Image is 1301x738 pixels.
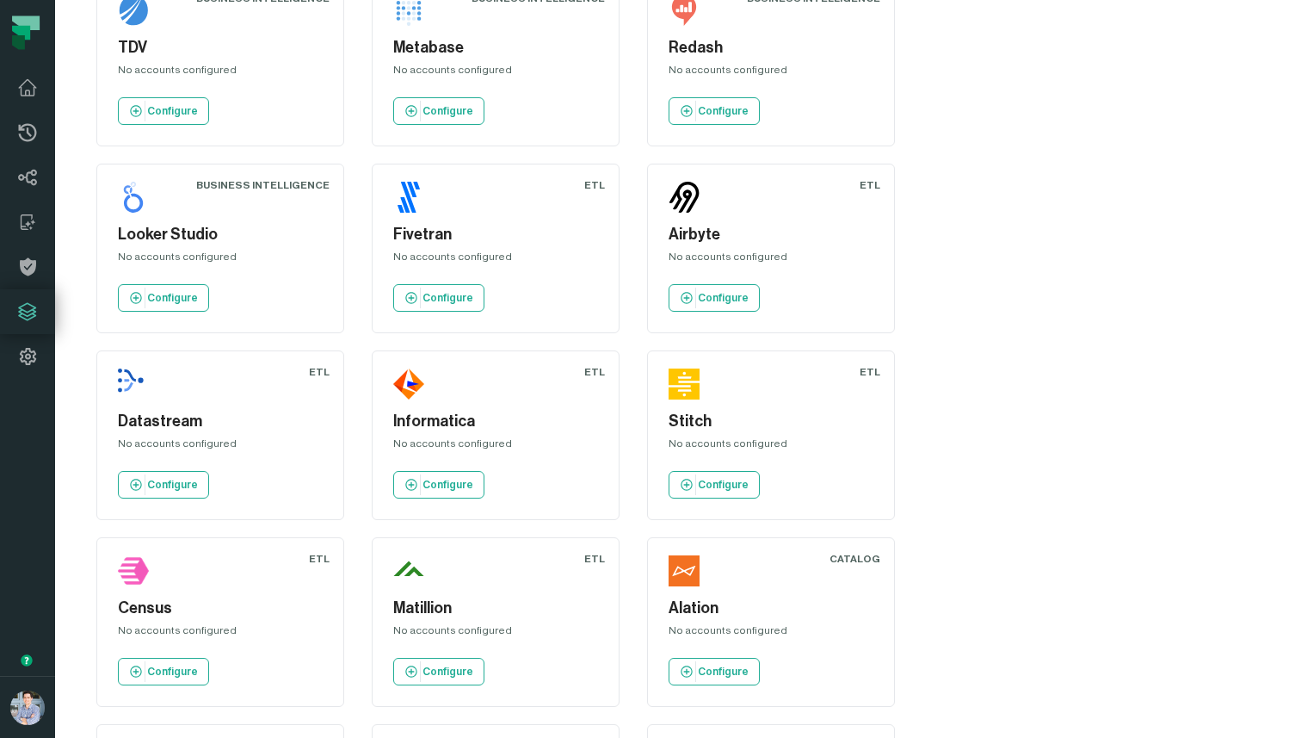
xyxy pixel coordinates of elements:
h5: TDV [118,36,323,59]
img: Census [118,555,149,586]
p: Configure [422,478,473,492]
img: Stitch [669,369,700,400]
div: No accounts configured [118,250,323,270]
h5: Redash [669,36,873,59]
img: Airbyte [669,182,700,213]
h5: Census [118,597,323,620]
img: Informatica [393,369,424,400]
div: ETL [860,365,880,379]
img: Datastream [118,369,149,400]
p: Configure [422,665,473,679]
div: No accounts configured [669,623,873,644]
p: Configure [422,291,473,305]
img: Matillion [393,555,424,586]
div: ETL [309,365,330,379]
div: No accounts configured [669,437,873,457]
div: No accounts configured [118,623,323,644]
div: Catalog [829,552,880,566]
img: Alation [669,555,700,586]
div: No accounts configured [669,250,873,270]
p: Configure [698,665,749,679]
p: Configure [698,104,749,118]
h5: Matillion [393,597,598,620]
div: ETL [584,552,605,566]
p: Configure [147,665,198,679]
h5: Datastream [118,410,323,433]
a: Configure [669,284,760,312]
a: Configure [393,97,484,125]
div: No accounts configured [393,63,598,84]
div: Tooltip anchor [19,653,34,668]
a: Configure [118,658,209,685]
div: No accounts configured [669,63,873,84]
div: No accounts configured [118,437,323,457]
h5: Metabase [393,36,598,59]
div: ETL [584,365,605,379]
h5: Alation [669,597,873,620]
div: ETL [309,552,330,566]
a: Configure [118,284,209,312]
a: Configure [393,471,484,499]
div: ETL [584,178,605,192]
p: Configure [422,104,473,118]
h5: Looker Studio [118,223,323,246]
img: Looker Studio [118,182,149,213]
a: Configure [669,97,760,125]
div: Business Intelligence [196,178,330,192]
div: No accounts configured [393,437,598,457]
p: Configure [698,478,749,492]
p: Configure [698,291,749,305]
div: ETL [860,178,880,192]
a: Configure [393,658,484,685]
a: Configure [669,658,760,685]
p: Configure [147,104,198,118]
a: Configure [393,284,484,312]
h5: Airbyte [669,223,873,246]
h5: Stitch [669,410,873,433]
div: No accounts configured [393,623,598,644]
a: Configure [118,471,209,499]
img: avatar of Alon Nafta [10,691,45,725]
p: Configure [147,478,198,492]
div: No accounts configured [393,250,598,270]
p: Configure [147,291,198,305]
h5: Informatica [393,410,598,433]
img: Fivetran [393,182,424,213]
div: No accounts configured [118,63,323,84]
a: Configure [669,471,760,499]
a: Configure [118,97,209,125]
h5: Fivetran [393,223,598,246]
